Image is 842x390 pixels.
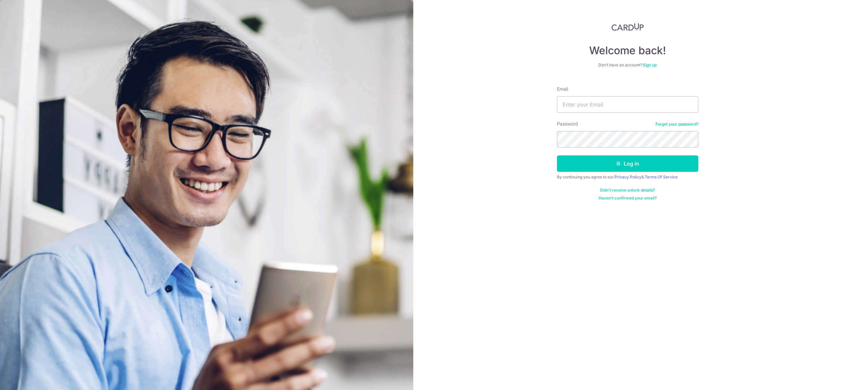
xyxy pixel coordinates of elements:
[557,155,698,172] button: Log in
[600,188,655,193] a: Didn't receive unlock details?
[656,122,698,127] a: Forgot your password?
[557,121,578,127] label: Password
[643,62,657,67] a: Sign up
[614,174,641,179] a: Privacy Policy
[599,195,657,201] a: Haven't confirmed your email?
[612,23,644,31] img: CardUp Logo
[557,44,698,57] h4: Welcome back!
[557,96,698,113] input: Enter your Email
[557,62,698,68] div: Don’t have an account?
[557,174,698,180] div: By continuing you agree to our &
[645,174,678,179] a: Terms Of Service
[557,86,568,92] label: Email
